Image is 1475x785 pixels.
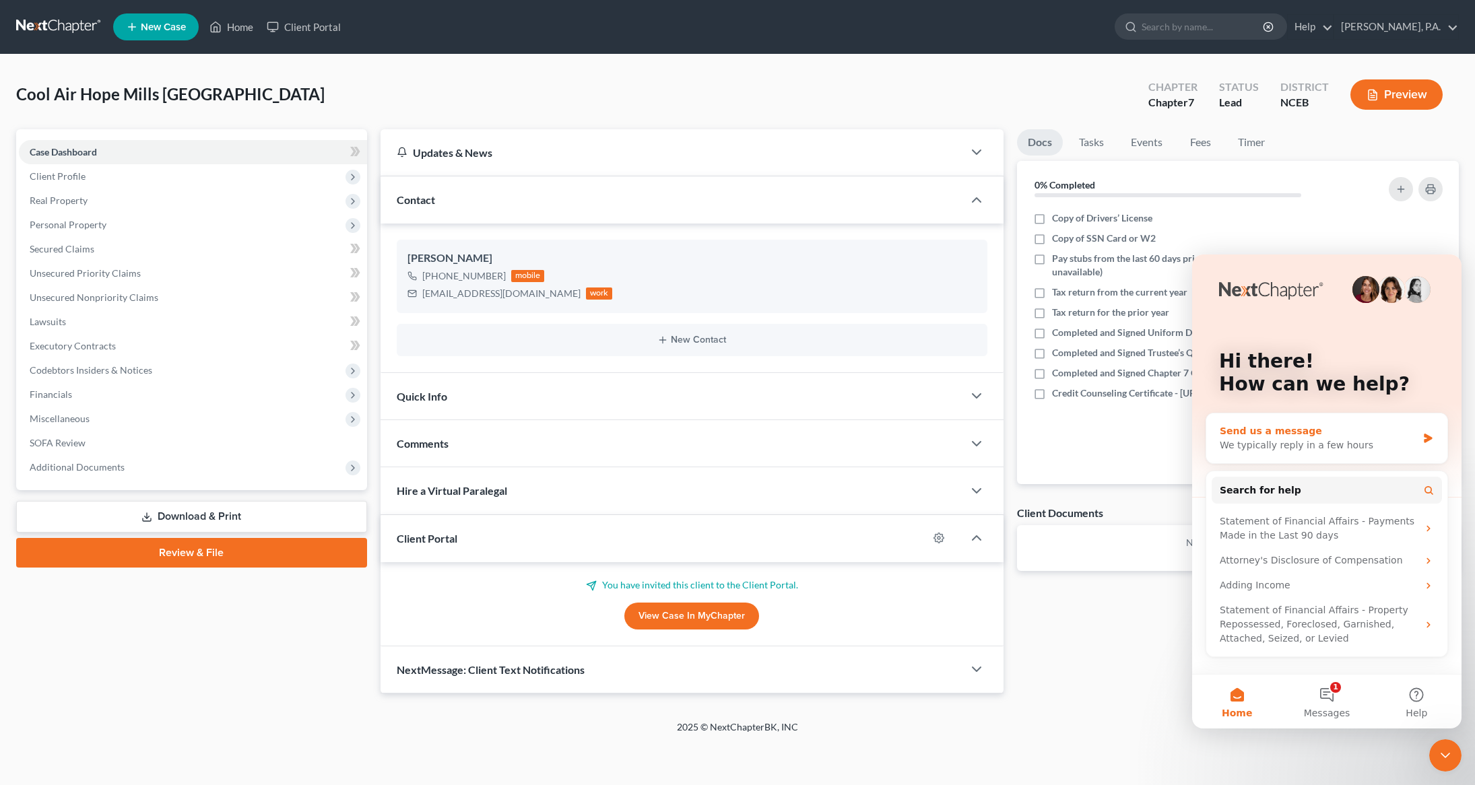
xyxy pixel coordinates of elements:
span: Client Portal [397,532,457,545]
span: Copy of Drivers’ License [1052,211,1152,225]
a: [PERSON_NAME], P.A. [1334,15,1458,39]
div: 2025 © NextChapterBK, INC [354,720,1121,745]
span: Credit Counseling Certificate - [URL][DOMAIN_NAME] [1052,386,1280,400]
a: Case Dashboard [19,140,367,164]
span: New Case [141,22,186,32]
div: Lead [1219,95,1259,110]
span: Lawsuits [30,316,66,327]
span: Real Property [30,195,88,206]
span: Quick Info [397,390,447,403]
span: NextMessage: Client Text Notifications [397,663,585,676]
div: mobile [511,270,545,282]
a: Unsecured Nonpriority Claims [19,285,367,310]
div: Chapter [1148,95,1198,110]
button: New Contact [407,335,977,345]
a: Events [1120,129,1173,156]
span: 7 [1188,96,1194,108]
a: SOFA Review [19,431,367,455]
iframe: Intercom live chat [1192,254,1462,728]
div: Client Documents [1017,506,1103,520]
span: Tax return from the current year [1052,285,1187,299]
div: work [586,287,613,300]
span: Case Dashboard [30,146,97,158]
p: No client documents yet. [1028,536,1448,549]
a: Docs [1017,129,1063,156]
span: Executory Contracts [30,340,116,351]
div: [EMAIL_ADDRESS][DOMAIN_NAME] [422,287,581,300]
p: You have invited this client to the Client Portal. [397,578,988,592]
a: View Case in MyChapter [624,603,759,629]
a: Client Portal [260,15,348,39]
a: Executory Contracts [19,334,367,358]
span: Completed and Signed Trustee’s Questionnaire [1052,346,1246,360]
a: Fees [1179,129,1222,156]
a: Download & Print [16,501,367,533]
div: NCEB [1280,95,1329,110]
input: Search by name... [1142,14,1265,39]
span: Comments [397,437,449,450]
div: District [1280,79,1329,95]
span: Pay stubs from the last 60 days prior to filing (or Affidavit if unavailable) [1052,252,1337,279]
a: Secured Claims [19,237,367,261]
div: Updates & News [397,145,948,160]
a: Lawsuits [19,310,367,334]
span: Hire a Virtual Paralegal [397,484,507,497]
a: Tasks [1068,129,1115,156]
a: Unsecured Priority Claims [19,261,367,285]
span: Unsecured Nonpriority Claims [30,292,158,303]
span: Completed and Signed Uniform Document Production Form [1052,326,1304,339]
span: SOFA Review [30,437,86,448]
iframe: Intercom live chat [1429,739,1462,772]
div: [PERSON_NAME] [407,250,977,267]
a: Timer [1227,129,1276,156]
a: Review & File [16,538,367,568]
div: [PHONE_NUMBER] [422,269,506,283]
span: Secured Claims [30,243,94,254]
span: Miscellaneous [30,413,90,424]
span: Tax return for the prior year [1052,306,1169,319]
span: Completed and Signed Chapter 7 Contract [1052,366,1228,380]
span: Contact [397,193,435,206]
span: Codebtors Insiders & Notices [30,364,152,376]
div: Status [1219,79,1259,95]
span: Unsecured Priority Claims [30,267,141,279]
span: Cool Air Hope Mills [GEOGRAPHIC_DATA] [16,84,325,104]
span: Copy of SSN Card or W2 [1052,232,1156,245]
a: Help [1288,15,1333,39]
a: Home [203,15,260,39]
button: Preview [1350,79,1443,110]
span: Personal Property [30,219,106,230]
strong: 0% Completed [1035,179,1095,191]
span: Additional Documents [30,461,125,473]
span: Client Profile [30,170,86,182]
span: Financials [30,388,72,400]
div: Chapter [1148,79,1198,95]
